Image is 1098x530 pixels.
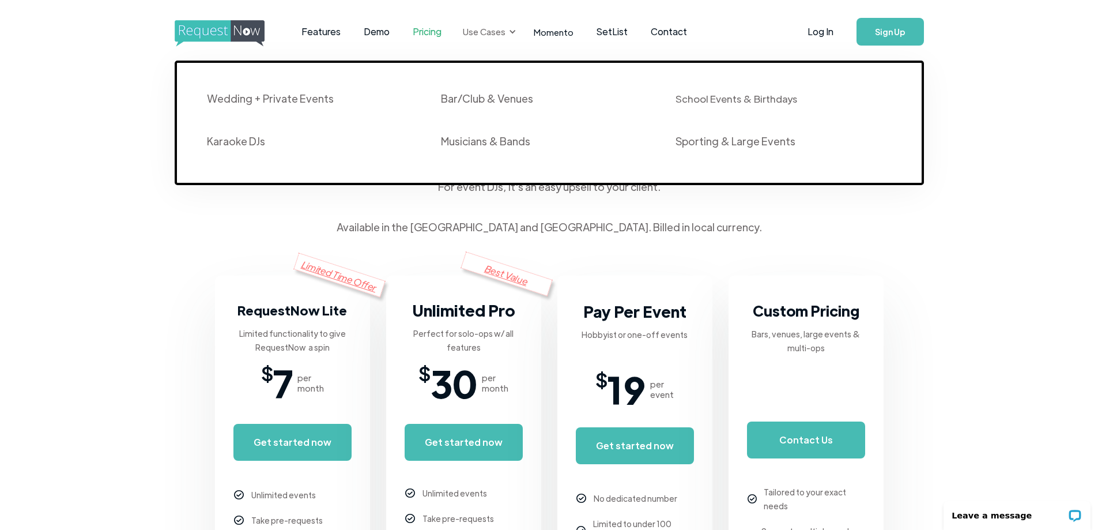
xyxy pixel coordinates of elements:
[463,25,505,38] div: Use Cases
[352,14,401,50] a: Demo
[576,427,694,464] a: Get started now
[233,326,352,354] div: Limited functionality to give RequestNow a spin
[747,422,865,458] a: Contact Us
[431,366,477,400] span: 30
[856,18,924,46] a: Sign Up
[663,80,897,123] a: School Events & Birthdays
[428,80,663,123] a: Bar/Club & Venues
[583,301,686,321] strong: Pay Per Event
[261,366,273,379] span: $
[207,92,334,106] div: Wedding + Private Events
[576,494,586,503] img: checkmark
[608,372,646,407] span: 19
[297,373,324,393] div: per month
[273,366,293,400] span: 7
[422,512,494,525] div: Take pre-requests
[194,80,429,123] a: Wedding + Private Events
[337,219,762,236] div: Available in the [GEOGRAPHIC_DATA] and [GEOGRAPHIC_DATA]. Billed in local currency.
[237,299,347,322] h3: RequestNow Lite
[233,424,352,461] a: Get started now
[251,513,323,527] div: Take pre-requests
[595,372,608,386] span: $
[175,46,924,185] nav: Use Cases
[405,514,415,524] img: checkmark
[428,123,663,166] a: Musicians & Bands
[639,14,699,50] a: Contact
[482,373,508,393] div: per month
[234,516,244,525] img: checkmark
[207,134,265,148] div: Karaoke DJs
[175,20,286,47] img: requestnow logo
[175,20,261,43] a: home
[594,491,677,505] div: No dedicated number
[405,424,523,461] a: Get started now
[456,14,519,50] div: Use Cases
[796,12,845,52] a: Log In
[461,251,553,296] div: Best Value
[290,14,352,50] a: Features
[251,488,316,502] div: Unlimited events
[418,366,431,379] span: $
[405,326,523,354] div: Perfect for solo-ops w/ all features
[585,14,639,50] a: SetList
[936,494,1098,530] iframe: LiveChat chat widget
[676,92,797,106] div: School Events & Birthdays
[676,134,795,148] div: Sporting & Large Events
[650,379,674,400] div: per event
[412,299,515,322] h3: Unlimited Pro
[753,301,859,320] strong: Custom Pricing
[441,92,533,106] div: Bar/Club & Venues
[401,14,453,50] a: Pricing
[422,486,487,500] div: Unlimited events
[663,123,897,166] a: Sporting & Large Events
[234,490,244,500] img: checkmark
[405,488,415,498] img: checkmark
[522,15,585,49] a: Momento
[747,327,865,355] div: Bars, venues, large events & multi-ops
[748,494,757,503] img: checkmark
[293,253,386,297] div: Limited Time Offer
[194,123,429,166] a: Karaoke DJs
[764,485,865,513] div: Tailored to your exact needs
[582,328,688,341] div: Hobbyist or one-off events
[441,134,530,148] div: Musicians & Bands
